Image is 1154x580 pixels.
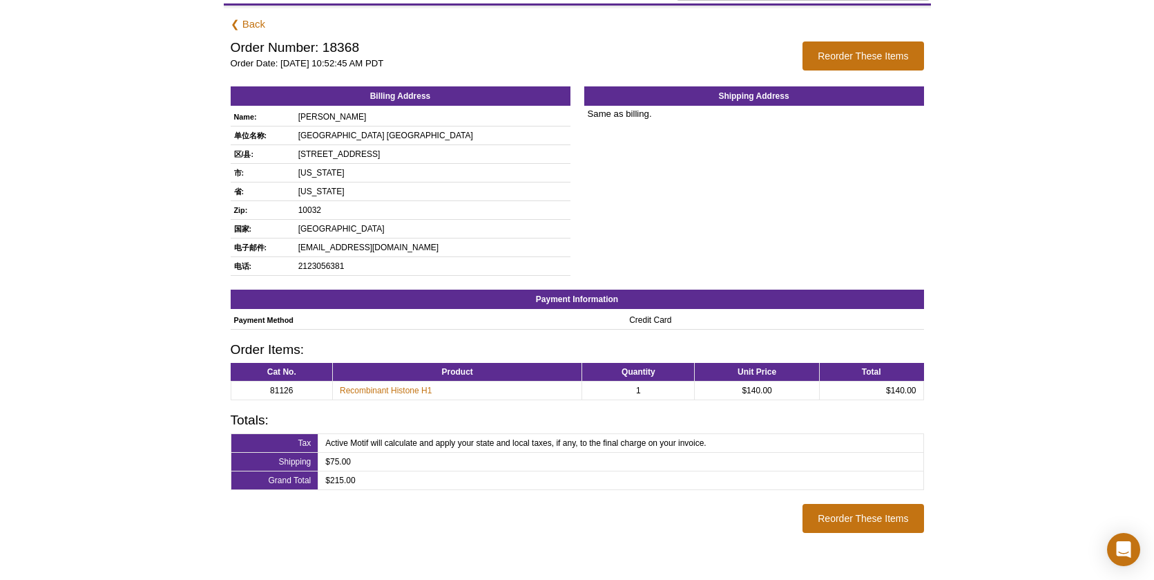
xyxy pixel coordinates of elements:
[582,363,695,382] th: Quantity
[295,126,570,144] td: [GEOGRAPHIC_DATA] [GEOGRAPHIC_DATA]
[234,204,288,216] h5: Zip:
[582,381,695,400] td: 1
[231,86,570,106] h2: Billing Address
[295,182,570,200] td: [US_STATE]
[295,200,570,219] td: 10032
[819,363,923,382] th: Total
[231,433,318,452] td: Tax
[584,86,924,106] h2: Shipping Address
[340,384,432,397] a: Recombinant Histone H1
[332,363,581,382] th: Product
[295,163,570,182] td: [US_STATE]
[234,111,288,123] h5: Name:
[318,452,923,471] td: $75.00
[626,311,923,330] td: Credit Card
[234,167,288,179] h5: 市:
[1107,533,1140,566] div: Open Intercom Messenger
[234,314,619,326] h5: Payment Method
[234,260,288,272] h5: 电话:
[295,238,570,256] td: [EMAIL_ADDRESS][DOMAIN_NAME]
[231,381,332,400] td: 81126
[231,290,924,309] h2: Payment Information
[231,57,789,70] p: Order Date: [DATE] 10:52:45 AM PDT
[318,433,923,452] td: Active Motif will calculate and apply your state and local taxes, if any, to the final charge on ...
[234,185,288,198] h5: 省:
[295,108,570,127] td: [PERSON_NAME]
[231,471,318,489] td: Grand Total
[695,363,819,382] th: Unit Price
[584,108,924,120] p: Same as billing.
[234,223,288,235] h5: 国家:
[231,414,924,427] h2: Totals:
[318,471,923,489] td: $215.00
[231,363,332,382] th: Cat No.
[234,129,288,142] h5: 单位名称:
[819,381,923,400] td: $140.00
[802,41,923,71] button: Reorder These Items
[295,256,570,275] td: 2123056381
[231,344,924,356] h2: Order Items:
[231,41,789,54] h2: Order Number: 18368
[234,241,288,254] h5: 电子邮件:
[234,148,288,160] h5: 区/县:
[295,219,570,238] td: [GEOGRAPHIC_DATA]
[231,18,266,31] a: ❮ Back
[231,452,318,471] td: Shipping
[695,381,819,400] td: $140.00
[802,504,923,533] button: Reorder These Items
[295,144,570,163] td: [STREET_ADDRESS]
